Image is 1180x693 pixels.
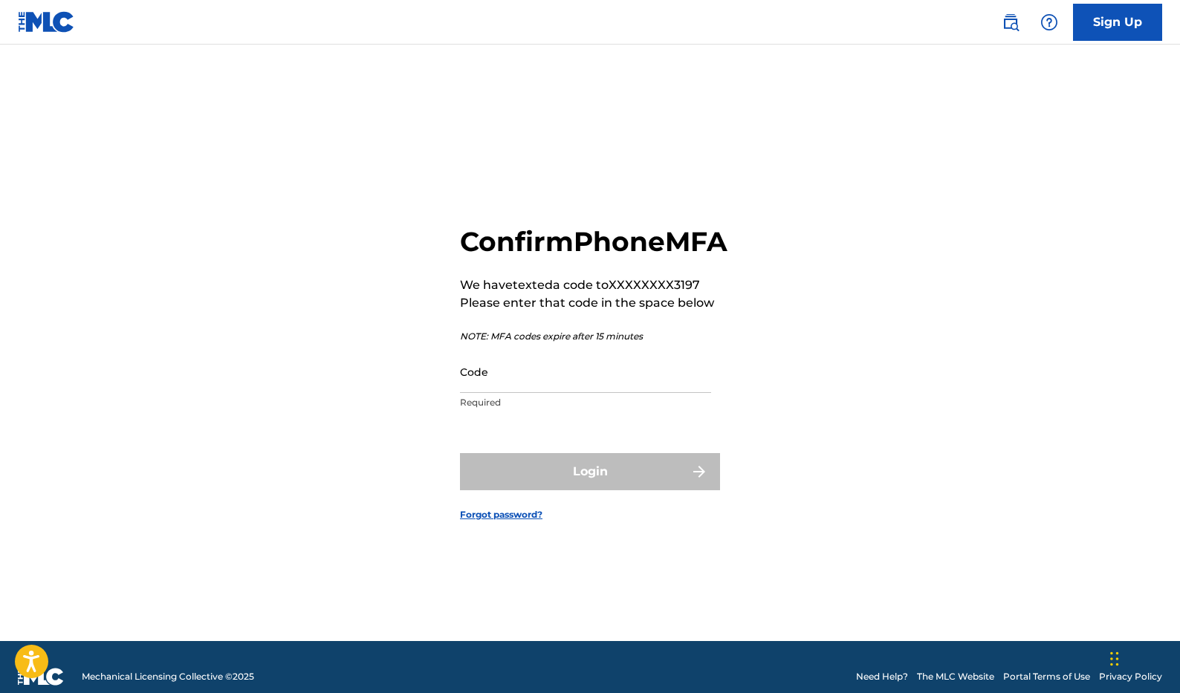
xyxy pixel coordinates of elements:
p: Please enter that code in the space below [460,294,727,312]
div: Drag [1110,637,1119,681]
div: Help [1034,7,1064,37]
img: help [1040,13,1058,31]
img: logo [18,668,64,686]
a: Portal Terms of Use [1003,670,1090,683]
span: Mechanical Licensing Collective © 2025 [82,670,254,683]
a: Forgot password? [460,508,542,521]
a: Need Help? [856,670,908,683]
img: search [1002,13,1019,31]
h2: Confirm Phone MFA [460,225,727,258]
a: The MLC Website [917,670,994,683]
a: Privacy Policy [1099,670,1162,683]
p: Required [460,396,711,409]
iframe: Chat Widget [1106,622,1180,693]
img: MLC Logo [18,11,75,33]
a: Public Search [996,7,1025,37]
p: We have texted a code to XXXXXXXX3197 [460,276,727,294]
p: NOTE: MFA codes expire after 15 minutes [460,330,727,343]
a: Sign Up [1073,4,1162,41]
